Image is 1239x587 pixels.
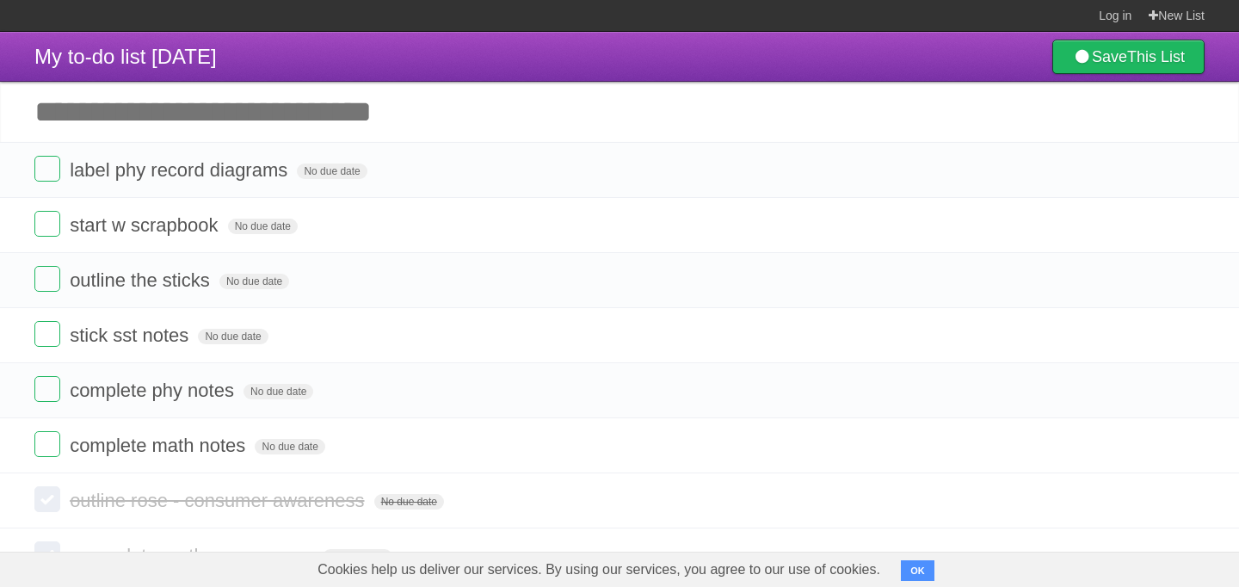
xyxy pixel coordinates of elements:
span: complete math notes [70,435,250,456]
b: This List [1127,48,1185,65]
span: No due date [219,274,289,289]
span: No due date [323,549,392,565]
span: outline rose - consumer awareness [70,490,368,511]
label: Done [34,321,60,347]
label: Done [34,431,60,457]
label: Done [34,486,60,512]
span: complete phy notes [70,380,238,401]
span: No due date [297,164,367,179]
span: No due date [374,494,444,510]
label: Done [34,211,60,237]
label: Done [34,156,60,182]
span: Cookies help us deliver our services. By using our services, you agree to our use of cookies. [300,553,897,587]
label: Done [34,541,60,567]
span: outline the sticks [70,269,214,291]
span: No due date [198,329,268,344]
span: label phy record diagrams [70,159,292,181]
span: No due date [255,439,324,454]
span: start w scrapbook [70,214,222,236]
label: Done [34,266,60,292]
span: stick sst notes [70,324,193,346]
a: SaveThis List [1052,40,1205,74]
label: Done [34,376,60,402]
span: My to-do list [DATE] [34,45,217,68]
span: comeplete maths cover page [70,545,317,566]
span: No due date [228,219,298,234]
span: No due date [243,384,313,399]
button: OK [901,560,934,581]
